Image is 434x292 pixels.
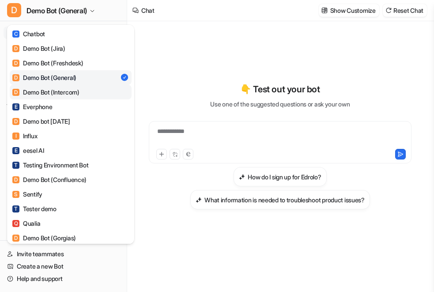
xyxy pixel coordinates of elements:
div: Sentify [12,190,42,199]
div: eesel AI [12,146,44,155]
div: DDemo Bot (General) [7,25,134,244]
div: Influx [12,131,37,140]
div: Testing Environment Bot [12,160,89,170]
span: T [12,205,19,212]
div: Demo Bot (General) [12,73,76,82]
span: C [12,30,19,38]
span: E [12,103,19,110]
span: D [12,176,19,183]
span: D [12,60,19,67]
span: S [12,191,19,198]
span: Demo Bot (General) [26,4,87,17]
div: Demo Bot (Jira) [12,44,65,53]
div: Tester demo [12,204,57,213]
div: Demo Bot (Confluence) [12,175,87,184]
div: Demo Bot (Freshdesk) [12,58,83,68]
div: Qualia [12,219,40,228]
span: D [12,118,19,125]
span: T [12,162,19,169]
span: D [7,3,21,17]
span: D [12,89,19,96]
span: D [12,74,19,81]
span: Q [12,220,19,227]
div: Demo Bot (Gorgias) [12,233,76,243]
span: D [12,45,19,52]
span: E [12,147,19,154]
div: Demo Bot (Intercom) [12,87,79,97]
span: I [12,133,19,140]
div: Everphone [12,102,52,111]
div: Chatbot [12,29,45,38]
span: D [12,235,19,242]
div: Demo bot [DATE] [12,117,70,126]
